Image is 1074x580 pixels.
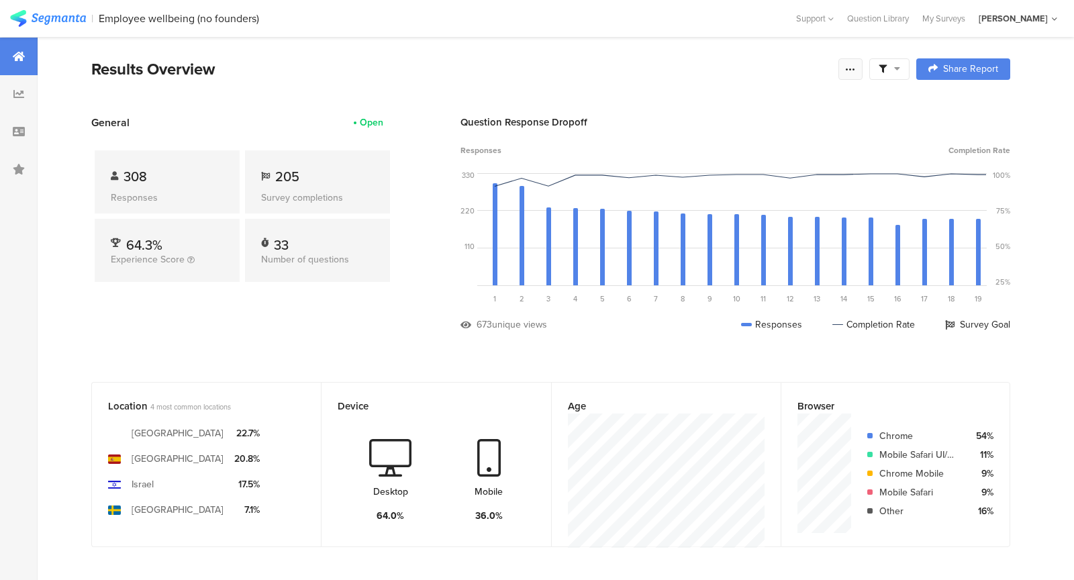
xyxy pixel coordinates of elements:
div: Mobile Safari UI/WKWebView [879,448,959,462]
div: unique views [492,318,547,332]
span: 9 [707,293,712,304]
div: 9% [970,467,993,481]
div: 673 [477,318,492,332]
div: Responses [741,318,802,332]
div: 50% [995,241,1010,252]
span: 19 [975,293,982,304]
div: 11% [970,448,993,462]
div: 17.5% [234,477,260,491]
div: Responses [111,191,224,205]
div: [GEOGRAPHIC_DATA] [132,426,224,440]
div: 54% [970,429,993,443]
span: 15 [867,293,875,304]
div: Employee wellbeing (no founders) [99,12,259,25]
div: Age [568,399,742,414]
div: Survey completions [261,191,374,205]
div: [GEOGRAPHIC_DATA] [132,503,224,517]
div: 64.0% [377,509,404,523]
div: Mobile Safari [879,485,959,499]
div: Mobile [475,485,503,499]
span: 1 [493,293,496,304]
div: Israel [132,477,154,491]
div: Chrome Mobile [879,467,959,481]
span: 7 [654,293,658,304]
div: 110 [465,241,475,252]
span: 17 [921,293,928,304]
span: General [91,115,130,130]
div: Support [796,8,834,29]
span: 18 [948,293,955,304]
div: Other [879,504,959,518]
span: Experience Score [111,252,185,267]
div: 100% [993,170,1010,181]
span: 5 [600,293,605,304]
a: My Surveys [916,12,972,25]
div: 7.1% [234,503,260,517]
div: Completion Rate [832,318,915,332]
div: 33 [274,235,289,248]
div: Results Overview [91,57,832,81]
div: | [91,11,93,26]
span: Responses [460,144,501,156]
span: 205 [275,166,299,187]
span: 8 [681,293,685,304]
a: Question Library [840,12,916,25]
div: [GEOGRAPHIC_DATA] [132,452,224,466]
div: 220 [460,205,475,216]
div: 22.7% [234,426,260,440]
img: segmanta logo [10,10,86,27]
span: 11 [761,293,766,304]
div: [PERSON_NAME] [979,12,1048,25]
span: 6 [627,293,632,304]
span: Number of questions [261,252,349,267]
div: Location [108,399,283,414]
span: 13 [814,293,820,304]
div: Device [338,399,512,414]
span: 2 [520,293,524,304]
span: 16 [894,293,901,304]
span: Share Report [943,64,998,74]
span: 4 [573,293,577,304]
div: Desktop [373,485,408,499]
div: 16% [970,504,993,518]
div: 330 [462,170,475,181]
span: 14 [840,293,847,304]
span: 64.3% [126,235,162,255]
div: Survey Goal [945,318,1010,332]
div: Open [360,115,383,130]
div: 9% [970,485,993,499]
span: 308 [124,166,147,187]
span: 10 [733,293,740,304]
div: Chrome [879,429,959,443]
span: Completion Rate [948,144,1010,156]
div: Question Response Dropoff [460,115,1010,130]
div: 20.8% [234,452,260,466]
div: 36.0% [475,509,503,523]
span: 12 [787,293,794,304]
span: 4 most common locations [150,401,231,412]
span: 3 [546,293,550,304]
div: 25% [995,277,1010,287]
div: Browser [797,399,971,414]
div: 75% [996,205,1010,216]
